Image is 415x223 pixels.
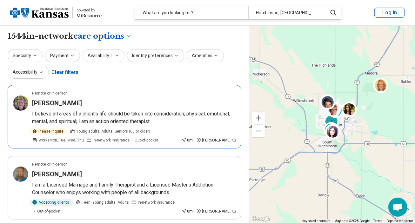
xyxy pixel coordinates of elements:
p: I believe all areas of a client's life should be taken into consideration; physical, emotional, m... [32,110,236,125]
span: Young adults, Adults, Seniors (65 or older) [76,128,150,134]
div: 2 [323,122,338,137]
p: Remote or In-person [32,161,68,167]
span: In-network insurance [93,137,130,143]
h3: [PERSON_NAME] [32,99,82,108]
a: Report a map error [386,219,413,223]
span: In-network insurance [138,200,175,205]
span: Teen, Young adults, Adults [82,200,129,205]
button: Specialty [8,49,43,62]
div: Clear filters [51,65,78,80]
span: Out-of-pocket [37,208,61,214]
span: care options [73,31,124,42]
div: 0 mi [181,137,194,143]
div: Accepting clients [30,199,73,206]
img: Blue Cross Blue Shield Kansas [10,5,69,20]
span: Works Mon, Tue, Wed, Thu [38,137,84,143]
button: Availability1 [83,49,124,62]
div: powered by [77,7,102,13]
span: Map data ©2025 Google [334,219,370,223]
button: Log In [374,8,405,18]
div: 2 [324,114,339,129]
a: Terms (opens in new tab) [373,219,383,223]
a: Blue Cross Blue Shield Kansaspowered by [10,5,102,20]
button: Amenities [187,49,224,62]
div: 0 mi [181,208,194,214]
span: 1 [110,52,113,59]
div: Hutchinson, [GEOGRAPHIC_DATA] [248,6,324,19]
div: [PERSON_NAME] , KS [196,208,236,214]
div: [PERSON_NAME] , KS [196,137,236,143]
button: Payment [45,49,80,62]
div: What are you looking for? [135,6,248,19]
div: Please inquire [30,128,67,135]
p: I am a Licensed Marriage and Family Therapist and a Licensed Master’s Addiction Counselor who enj... [32,181,236,196]
p: Remote or In-person [32,90,68,96]
button: Accessibility [8,66,49,79]
div: Open chat [388,198,407,217]
h1: 1544 in-network [8,31,132,42]
button: Zoom out [252,125,265,137]
h3: [PERSON_NAME] [32,170,82,179]
button: Identity preferences [127,49,184,62]
button: Zoom in [252,112,265,124]
button: Care options [73,31,132,42]
span: Out-of-pocket [135,137,158,143]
